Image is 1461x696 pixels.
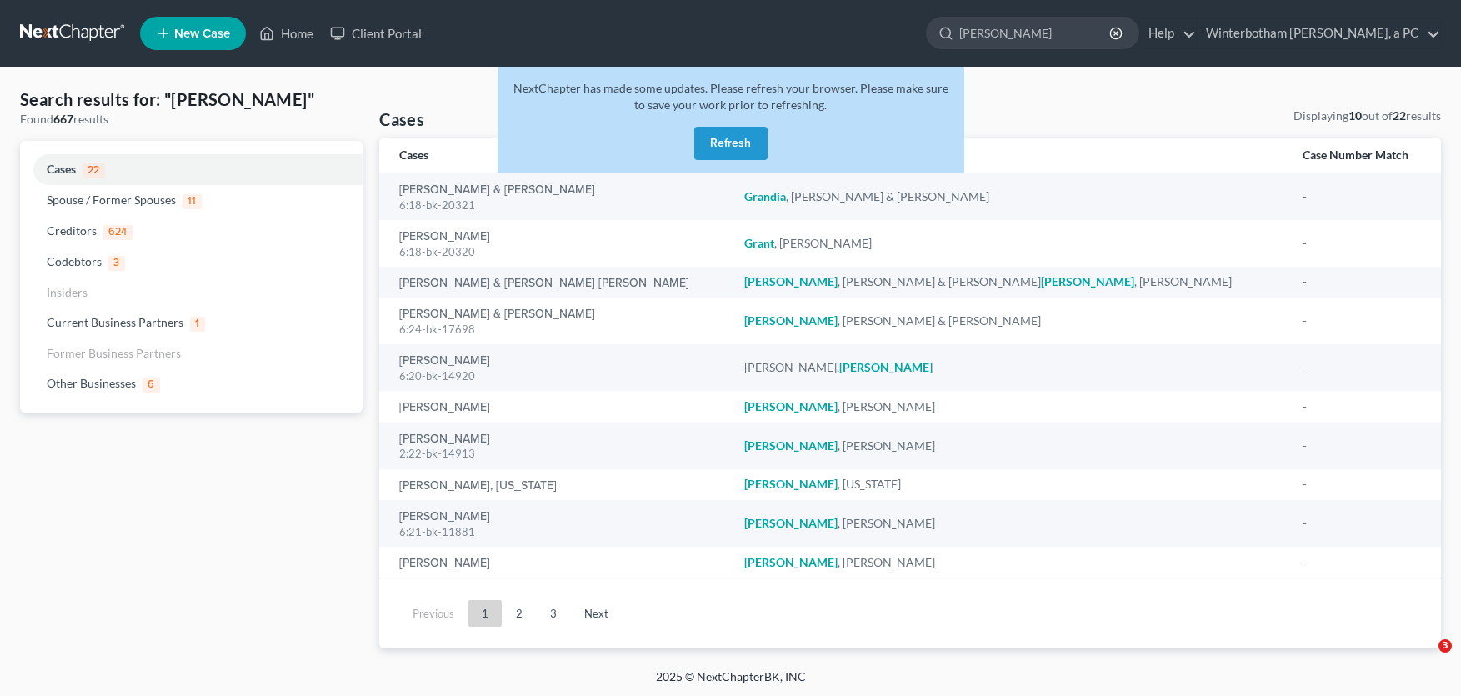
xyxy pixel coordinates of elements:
div: - [1303,359,1421,376]
div: 6:18-bk-20321 [399,198,718,213]
div: Found results [20,111,363,128]
a: [PERSON_NAME] & [PERSON_NAME] [399,308,595,320]
span: Current Business Partners [47,315,183,329]
div: 2:22-bk-14913 [399,446,718,462]
div: , [PERSON_NAME] & [PERSON_NAME] [744,313,1277,329]
a: [PERSON_NAME] & [PERSON_NAME] [PERSON_NAME] [399,278,689,289]
span: Codebtors [47,254,102,268]
a: Insiders [20,278,363,308]
a: Next [571,600,622,627]
a: [PERSON_NAME] & [PERSON_NAME] [399,184,595,196]
div: - [1303,313,1421,329]
div: - [1303,235,1421,252]
iframe: Intercom live chat [1404,639,1444,679]
em: Grandia [744,189,786,203]
input: Search by name... [959,18,1112,48]
h4: Search results for: "[PERSON_NAME]" [20,88,363,111]
span: Cases [47,162,76,176]
span: Spouse / Former Spouses [47,193,176,207]
span: 6 [143,378,160,393]
a: [PERSON_NAME] [399,231,490,243]
a: Spouse / Former Spouses11 [20,185,363,216]
a: Creditors624 [20,216,363,247]
th: Name Match [731,138,1290,173]
span: Other Businesses [47,376,136,390]
em: [PERSON_NAME] [744,274,838,288]
div: , [PERSON_NAME] [744,398,1277,415]
th: Cases [379,138,731,173]
button: Refresh [694,127,768,160]
em: [PERSON_NAME] [744,555,838,569]
span: New Case [174,28,230,40]
a: Other Businesses6 [20,368,363,399]
em: [PERSON_NAME] [744,313,838,328]
div: - [1303,438,1421,454]
em: [PERSON_NAME] [839,360,933,374]
span: 22 [83,163,105,178]
a: 3 [537,600,570,627]
span: NextChapter has made some updates. Please refresh your browser. Please make sure to save your wor... [513,81,948,112]
span: 624 [103,225,133,240]
a: Help [1140,18,1196,48]
div: [PERSON_NAME], [744,359,1277,376]
strong: 667 [53,112,73,126]
div: , [PERSON_NAME] & [PERSON_NAME] [744,188,1277,205]
a: 2 [503,600,536,627]
a: Current Business Partners1 [20,308,363,338]
a: [PERSON_NAME] [399,433,490,445]
div: - [1303,273,1421,290]
a: Winterbotham [PERSON_NAME], a PC [1198,18,1440,48]
div: 6:20-bk-14920 [399,368,718,384]
div: Displaying out of results [1293,108,1441,124]
div: - [1303,554,1421,571]
span: 11 [183,194,202,209]
strong: 10 [1348,108,1362,123]
div: 6:18-bk-20320 [399,244,718,260]
span: 3 [108,256,125,271]
a: [PERSON_NAME] [399,558,490,569]
div: - [1303,515,1421,532]
span: Insiders [47,285,88,299]
em: [PERSON_NAME] [744,516,838,530]
div: - [1303,188,1421,205]
a: 1 [468,600,502,627]
a: [PERSON_NAME], [US_STATE] [399,480,557,492]
strong: 22 [1393,108,1406,123]
div: 6:21-bk-11881 [399,524,718,540]
em: [PERSON_NAME] [744,399,838,413]
h4: Cases [379,108,424,131]
span: 3 [1438,639,1452,653]
a: Codebtors3 [20,247,363,278]
span: 1 [190,317,205,332]
div: , [PERSON_NAME] & [PERSON_NAME] , [PERSON_NAME] [744,273,1277,290]
div: - [1303,398,1421,415]
a: Former Business Partners [20,338,363,368]
div: , [US_STATE] [744,476,1277,493]
div: , [PERSON_NAME] [744,438,1277,454]
span: Former Business Partners [47,346,181,360]
em: [PERSON_NAME] [744,438,838,453]
th: Case Number Match [1289,138,1441,173]
a: Home [251,18,322,48]
em: [PERSON_NAME] [1041,274,1134,288]
a: Client Portal [322,18,430,48]
div: , [PERSON_NAME] [744,554,1277,571]
div: , [PERSON_NAME] [744,515,1277,532]
em: Grant [744,236,774,250]
a: [PERSON_NAME] [399,402,490,413]
a: [PERSON_NAME] [399,355,490,367]
em: [PERSON_NAME] [744,477,838,491]
a: [PERSON_NAME] [399,511,490,523]
a: Cases22 [20,154,363,185]
div: - [1303,476,1421,493]
div: , [PERSON_NAME] [744,235,1277,252]
span: Creditors [47,223,97,238]
div: 6:24-bk-17698 [399,322,718,338]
